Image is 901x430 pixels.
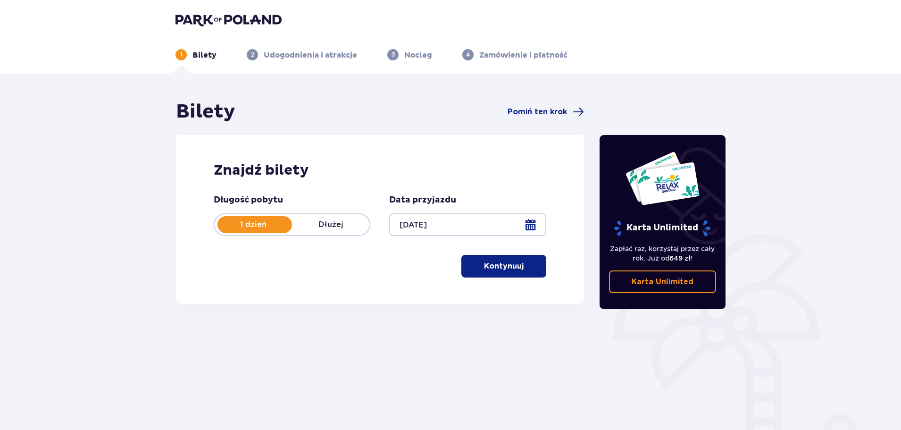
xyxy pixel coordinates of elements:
[389,194,456,206] p: Data przyjazdu
[479,50,567,60] p: Zamówienie i płatność
[214,194,283,206] p: Długość pobytu
[625,151,700,206] img: Dwie karty całoroczne do Suntago z napisem 'UNLIMITED RELAX', na białym tle z tropikalnymi liśćmi...
[669,254,691,262] span: 649 zł
[613,220,711,236] p: Karta Unlimited
[175,13,282,26] img: Park of Poland logo
[264,50,357,60] p: Udogodnienia i atrakcje
[175,49,217,60] div: 1Bilety
[176,100,235,124] h1: Bilety
[392,51,395,59] p: 3
[251,51,254,59] p: 2
[404,50,432,60] p: Nocleg
[292,219,369,230] p: Dłużej
[508,106,584,118] a: Pomiń ten krok
[508,107,567,117] span: Pomiń ten krok
[462,49,567,60] div: 4Zamówienie i płatność
[632,277,693,287] p: Karta Unlimited
[609,270,717,293] a: Karta Unlimited
[215,219,292,230] p: 1 dzień
[387,49,432,60] div: 3Nocleg
[466,51,470,59] p: 4
[484,261,524,271] p: Kontynuuj
[214,161,546,179] h2: Znajdź bilety
[461,255,546,278] button: Kontynuuj
[192,50,217,60] p: Bilety
[247,49,357,60] div: 2Udogodnienia i atrakcje
[180,51,183,59] p: 1
[609,244,717,263] p: Zapłać raz, korzystaj przez cały rok. Już od !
